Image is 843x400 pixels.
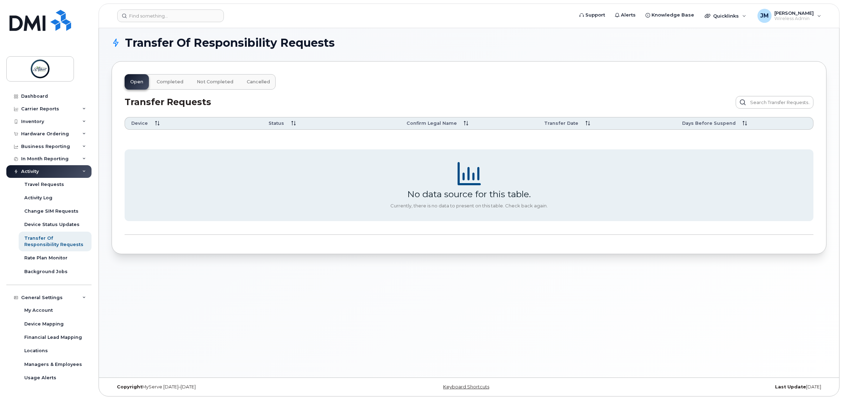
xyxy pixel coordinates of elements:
[544,120,578,127] span: Transfer Date
[269,120,284,127] span: Status
[125,96,407,109] div: Transfer Requests
[247,79,270,85] span: Cancelled
[197,79,233,85] span: Not Completed
[736,96,813,109] input: Search Transfer Requests...
[775,384,806,389] strong: Last Update
[131,120,148,127] span: Device
[443,384,489,389] a: Keyboard Shortcuts
[682,120,736,127] span: Days Before Suspend
[117,384,142,389] strong: Copyright
[407,189,531,199] div: No data source for this table.
[390,203,548,209] div: Currently, there is no data to present on this table. Check back again.
[125,38,335,48] span: Transfer Of Responsibility Requests
[157,79,183,85] span: Completed
[588,384,826,390] div: [DATE]
[407,120,457,127] span: Confirm Legal Name
[112,384,350,390] div: MyServe [DATE]–[DATE]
